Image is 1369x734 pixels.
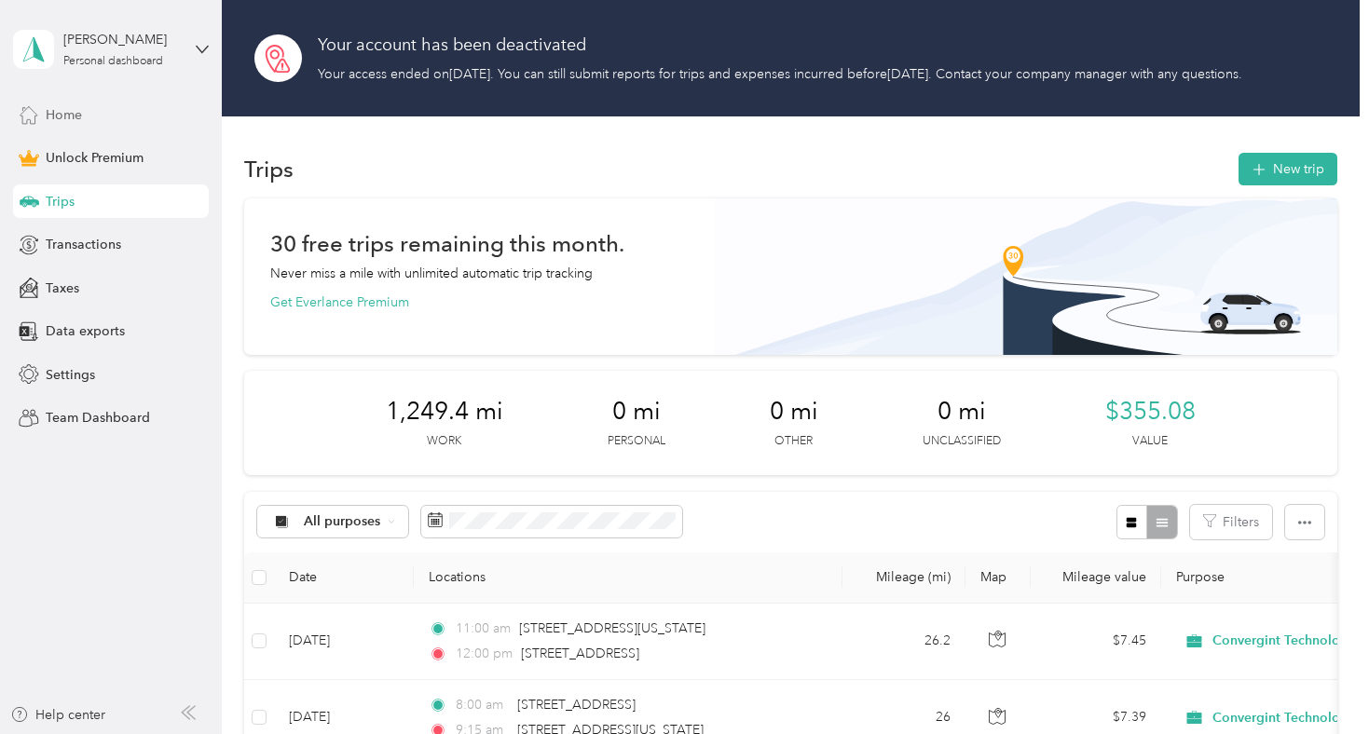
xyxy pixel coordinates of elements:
[318,64,1242,84] p: Your access ended on [DATE] . You can still submit reports for trips and expenses incurred before...
[46,192,75,211] span: Trips
[46,321,125,341] span: Data exports
[46,105,82,125] span: Home
[46,365,95,385] span: Settings
[270,264,593,283] p: Never miss a mile with unlimited automatic trip tracking
[63,30,180,49] div: [PERSON_NAME]
[244,159,294,179] h1: Trips
[304,515,381,528] span: All purposes
[519,620,705,636] span: [STREET_ADDRESS][US_STATE]
[965,552,1031,604] th: Map
[842,604,965,680] td: 26.2
[1031,604,1161,680] td: $7.45
[1212,632,1365,649] span: Convergint Technologies
[10,705,105,725] button: Help center
[521,646,639,661] span: [STREET_ADDRESS]
[427,433,461,450] p: Work
[1239,153,1337,185] button: New trip
[608,433,665,450] p: Personal
[842,552,965,604] th: Mileage (mi)
[456,644,513,664] span: 12:00 pm
[456,618,511,639] span: 11:00 am
[1265,630,1369,734] iframe: Everlance-gr Chat Button Frame
[318,33,1242,58] h2: Your account has been deactivated
[386,397,503,427] span: 1,249.4 mi
[770,397,818,427] span: 0 mi
[46,408,150,428] span: Team Dashboard
[46,235,121,254] span: Transactions
[714,198,1337,355] img: Banner
[274,552,414,604] th: Date
[46,279,79,298] span: Taxes
[414,552,842,604] th: Locations
[774,433,813,450] p: Other
[46,148,144,168] span: Unlock Premium
[517,697,636,713] span: [STREET_ADDRESS]
[1132,433,1168,450] p: Value
[938,397,986,427] span: 0 mi
[63,56,163,67] div: Personal dashboard
[1212,710,1365,727] span: Convergint Technologies
[274,604,414,680] td: [DATE]
[270,292,409,312] button: Get Everlance Premium
[456,695,509,715] span: 8:00 am
[1190,505,1272,539] button: Filters
[612,397,661,427] span: 0 mi
[1105,397,1196,427] span: $355.08
[270,234,624,253] h1: 30 free trips remaining this month.
[1031,552,1161,604] th: Mileage value
[923,433,1001,450] p: Unclassified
